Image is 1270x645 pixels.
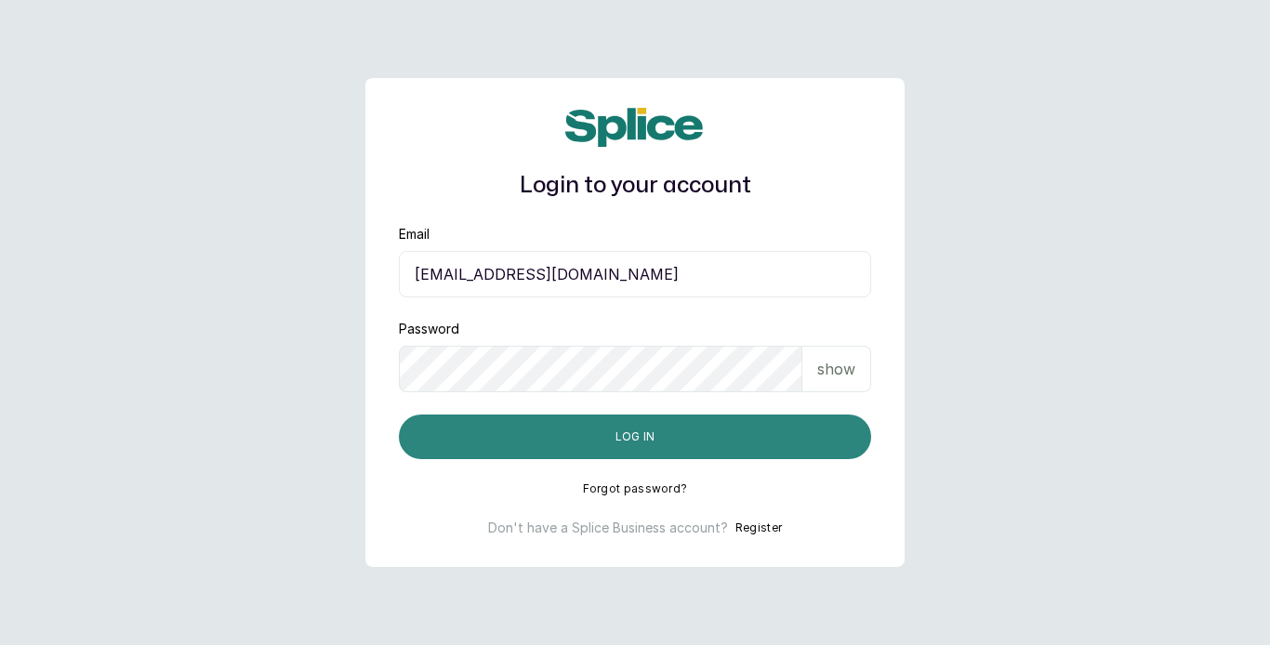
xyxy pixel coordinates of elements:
[488,519,728,537] p: Don't have a Splice Business account?
[399,415,871,459] button: Log in
[399,251,871,297] input: email@acme.com
[735,519,782,537] button: Register
[399,169,871,203] h1: Login to your account
[399,320,459,338] label: Password
[399,225,430,244] label: Email
[817,358,855,380] p: show
[583,481,688,496] button: Forgot password?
